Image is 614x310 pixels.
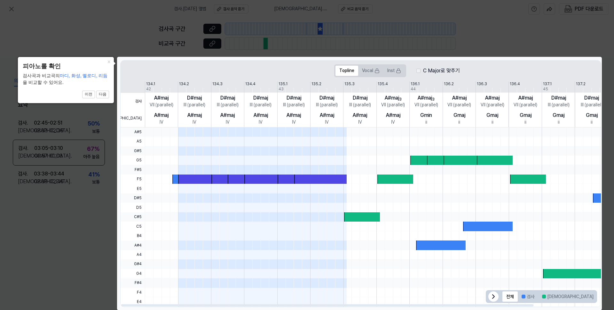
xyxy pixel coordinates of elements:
[121,269,145,278] span: G4
[121,231,145,241] span: B4
[385,94,402,102] div: A#maj
[287,94,301,102] div: D#maj
[502,291,518,302] button: 전체
[283,102,305,108] div: III (parallel)
[23,72,109,86] div: 검사곡과 비교곡의 을 비교할 수 있어요.
[253,94,268,102] div: D#maj
[245,81,256,87] div: 134.4
[510,81,520,87] div: 136.4
[146,86,151,92] div: 42
[520,111,531,119] div: Gmaj
[551,94,566,102] div: D#maj
[591,119,593,126] div: ii
[311,81,321,87] div: 135.2
[121,93,145,110] span: 검사
[217,102,239,108] div: III (parallel)
[423,67,460,75] label: C Major로 맞추기
[121,278,145,288] span: F#4
[121,212,145,222] span: C#5
[121,110,145,127] span: [DEMOGRAPHIC_DATA]
[193,119,196,126] div: IV
[358,66,383,76] button: Vocal
[279,86,284,92] div: 43
[23,62,109,71] header: 피아노롤 확인
[220,94,235,102] div: D#maj
[381,102,405,108] div: VII (parallel)
[344,81,355,87] div: 135.3
[121,241,145,250] span: A#4
[425,119,427,126] div: ii
[548,102,570,108] div: III (parallel)
[518,94,533,102] div: A#maj
[121,146,145,156] span: G#5
[121,203,145,212] span: D5
[353,94,367,102] div: D#maj
[481,102,504,108] div: VII (parallel)
[386,111,400,119] div: A#maj
[453,111,465,119] div: Gmaj
[586,111,598,119] div: Gmaj
[121,297,145,306] span: E4
[250,102,272,108] div: III (parallel)
[378,81,388,87] div: 135.4
[121,175,145,184] span: F5
[335,66,358,76] button: Topline
[553,111,564,119] div: Gmaj
[212,81,223,87] div: 134.3
[254,111,268,119] div: A#maj
[287,111,301,119] div: A#maj
[353,111,367,119] div: A#maj
[518,291,538,302] button: 검사
[447,102,471,108] div: VII (parallel)
[584,94,599,102] div: D#maj
[538,291,597,302] button: [DEMOGRAPHIC_DATA]
[349,102,371,108] div: III (parallel)
[292,119,296,126] div: IV
[452,94,467,102] div: A#maj
[104,57,114,66] button: Close
[279,81,287,87] div: 135.1
[184,102,205,108] div: III (parallel)
[320,111,334,119] div: A#maj
[121,222,145,231] span: C5
[514,102,537,108] div: VII (parallel)
[150,102,173,108] div: VII (parallel)
[444,81,454,87] div: 136.2
[391,119,395,126] div: IV
[543,86,548,92] div: 45
[259,119,263,126] div: IV
[121,137,145,146] span: A5
[418,94,435,102] div: A#maj
[187,111,202,119] div: A#maj
[187,94,202,102] div: D#maj
[316,102,338,108] div: III (parallel)
[383,66,405,76] button: Inst
[121,259,145,269] span: G#4
[60,73,107,78] span: 마디, 화성, 멜로디, 리듬
[485,94,500,102] div: A#maj
[432,97,435,102] sub: 3
[226,119,230,126] div: IV
[420,111,432,119] div: Gmin
[411,81,420,87] div: 136.1
[492,119,493,126] div: ii
[82,91,95,98] button: 이전
[486,111,498,119] div: Gmaj
[121,193,145,203] span: D#5
[220,111,235,119] div: A#maj
[160,119,163,126] div: IV
[121,288,145,297] span: F4
[576,81,586,87] div: 137.2
[121,165,145,174] span: F#5
[121,250,145,259] span: A4
[325,119,329,126] div: IV
[154,111,169,119] div: A#maj
[121,127,145,137] span: A#5
[179,81,189,87] div: 134.2
[154,94,169,102] div: A#maj
[358,119,362,126] div: IV
[121,184,145,193] span: E5
[411,86,416,92] div: 44
[414,102,438,108] div: VII (parallel)
[458,119,460,126] div: ii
